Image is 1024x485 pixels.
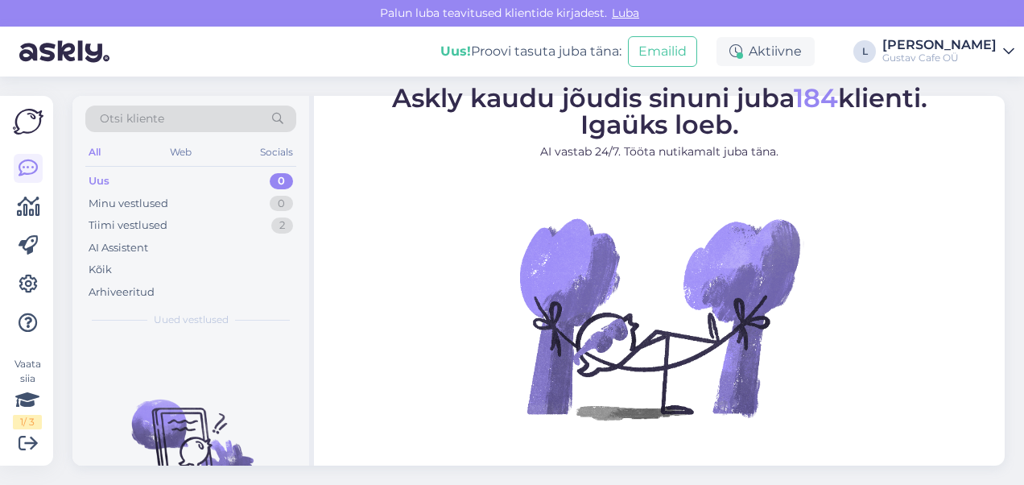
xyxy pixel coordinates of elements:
[13,109,43,135] img: Askly Logo
[440,42,621,61] div: Proovi tasuta juba täna:
[89,240,148,256] div: AI Assistent
[13,357,42,429] div: Vaata siia
[607,6,644,20] span: Luba
[89,284,155,301] div: Arhiveeritud
[794,82,838,114] span: 184
[89,262,112,278] div: Kõik
[882,52,997,64] div: Gustav Cafe OÜ
[154,313,229,327] span: Uued vestlused
[514,173,804,463] img: No Chat active
[85,142,104,163] div: All
[270,173,293,189] div: 0
[628,36,697,67] button: Emailid
[89,173,109,189] div: Uus
[89,218,167,234] div: Tiimi vestlused
[13,415,42,429] div: 1 / 3
[392,143,927,160] p: AI vastab 24/7. Tööta nutikamalt juba täna.
[270,196,293,212] div: 0
[89,196,168,212] div: Minu vestlused
[440,44,471,59] b: Uus!
[853,40,876,63] div: L
[882,39,997,52] div: [PERSON_NAME]
[392,82,927,140] span: Askly kaudu jõudis sinuni juba klienti. Igaüks loeb.
[882,39,1014,64] a: [PERSON_NAME]Gustav Cafe OÜ
[100,110,164,127] span: Otsi kliente
[167,142,195,163] div: Web
[257,142,296,163] div: Socials
[716,37,815,66] div: Aktiivne
[271,218,293,234] div: 2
